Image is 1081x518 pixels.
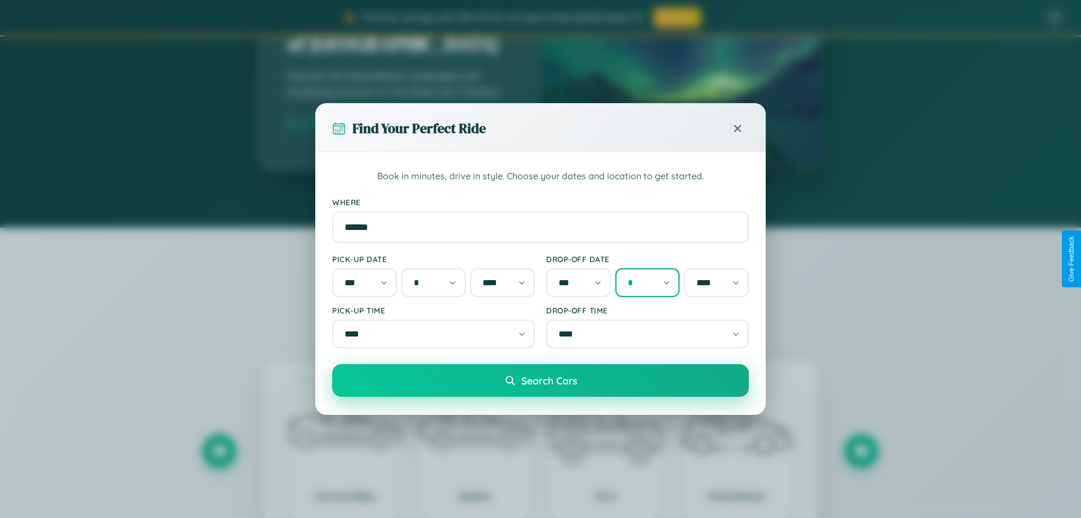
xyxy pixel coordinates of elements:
[332,254,535,264] label: Pick-up Date
[521,374,577,387] span: Search Cars
[546,254,749,264] label: Drop-off Date
[332,197,749,207] label: Where
[332,364,749,397] button: Search Cars
[546,306,749,315] label: Drop-off Time
[332,306,535,315] label: Pick-up Time
[332,169,749,184] p: Book in minutes, drive in style. Choose your dates and location to get started.
[352,119,486,138] h3: Find Your Perfect Ride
